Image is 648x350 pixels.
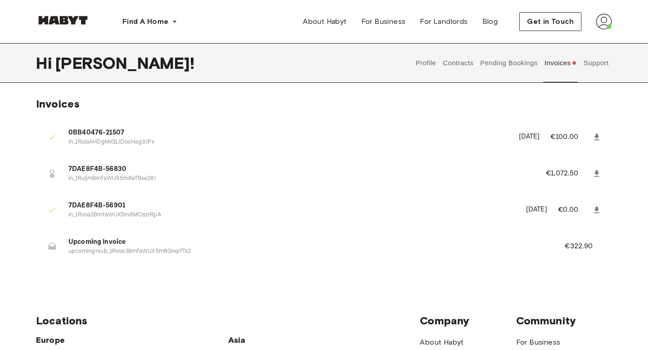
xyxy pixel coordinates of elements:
span: Europe [36,335,228,346]
a: For Business [354,13,413,31]
p: €1,072.50 [546,168,590,179]
span: About Habyt [303,16,346,27]
img: Habyt [36,16,90,25]
a: For Landlords [413,13,475,31]
a: About Habyt [420,337,463,348]
button: Contracts [442,43,475,83]
p: in_1RulaAHDgMiG1JDocHag3JPx [68,138,508,147]
span: Community [516,314,612,328]
p: in_1RuljmBmfaWUX5m8eTBse28I [68,175,524,183]
span: Asia [228,335,324,346]
span: 7DAE8F4B-56901 [68,201,515,211]
button: Profile [414,43,437,83]
span: 7DAE8F4B-56830 [68,164,524,175]
span: Hi [36,54,55,72]
span: 0BB40476-21507 [68,128,508,138]
p: upcoming+sub_1Rvoa3BmfaWUX5m8GnqifTx2 [68,247,543,256]
a: Blog [475,13,505,31]
button: Support [582,43,610,83]
span: Locations [36,314,420,328]
span: [PERSON_NAME] ! [55,54,194,72]
span: Find A Home [122,16,168,27]
button: Pending Bookings [479,43,539,83]
p: €0.00 [558,205,590,215]
span: Upcoming Invoice [68,237,543,247]
a: For Business [516,337,561,348]
p: €322.90 [565,241,605,252]
button: Invoices [543,43,578,83]
span: For Landlords [420,16,468,27]
p: in_1Rvoa3BmfaWUX5m8MOszrRpA [68,211,515,220]
span: Get in Touch [527,16,574,27]
span: Invoices [36,97,80,110]
span: Blog [482,16,498,27]
div: user profile tabs [412,43,612,83]
button: Find A Home [115,13,184,31]
p: €100.00 [550,132,590,143]
p: [DATE] [526,205,547,215]
a: About Habyt [296,13,354,31]
p: [DATE] [519,132,540,142]
button: Get in Touch [519,12,581,31]
img: avatar [596,13,612,30]
span: For Business [361,16,406,27]
span: Company [420,314,516,328]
